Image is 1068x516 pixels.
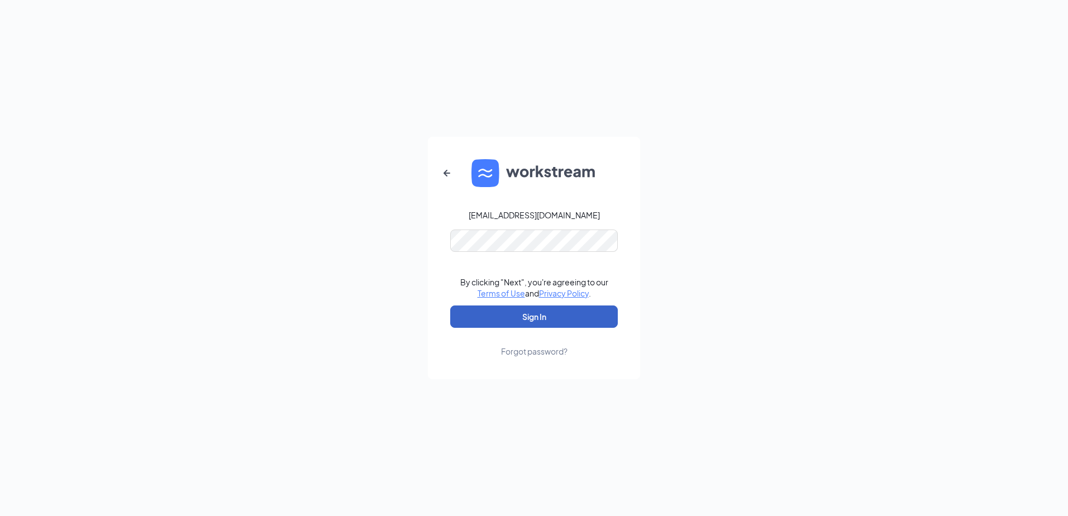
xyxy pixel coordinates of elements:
[539,288,589,298] a: Privacy Policy
[501,346,568,357] div: Forgot password?
[440,166,454,180] svg: ArrowLeftNew
[471,159,597,187] img: WS logo and Workstream text
[501,328,568,357] a: Forgot password?
[450,305,618,328] button: Sign In
[478,288,525,298] a: Terms of Use
[469,209,600,221] div: [EMAIL_ADDRESS][DOMAIN_NAME]
[460,276,608,299] div: By clicking "Next", you're agreeing to our and .
[433,160,460,187] button: ArrowLeftNew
